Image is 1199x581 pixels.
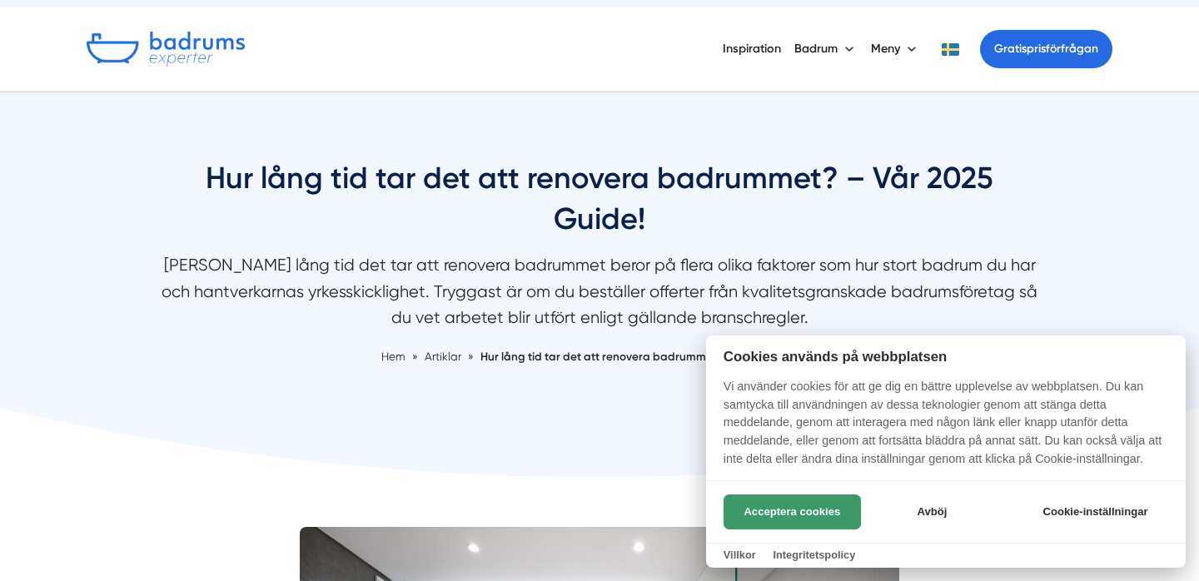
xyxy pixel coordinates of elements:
[706,378,1186,479] p: Vi använder cookies för att ge dig en bättre upplevelse av webbplatsen. Du kan samtycka till anvä...
[724,549,756,561] a: Villkor
[866,494,998,529] button: Avböj
[1022,494,1168,529] button: Cookie-inställningar
[706,349,1186,365] h2: Cookies används på webbplatsen
[773,549,855,561] a: Integritetspolicy
[724,494,861,529] button: Acceptera cookies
